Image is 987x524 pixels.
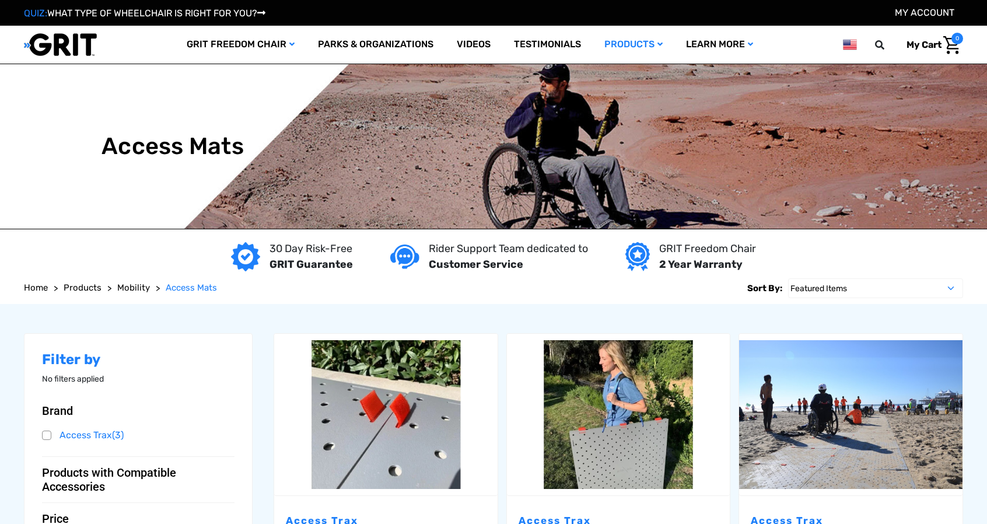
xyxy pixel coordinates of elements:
[101,132,244,160] h1: Access Mats
[625,242,649,271] img: Year warranty
[269,241,353,257] p: 30 Day Risk-Free
[24,33,97,57] img: GRIT All-Terrain Wheelchair and Mobility Equipment
[175,26,306,64] a: GRIT Freedom Chair
[907,39,942,50] span: My Cart
[445,26,502,64] a: Videos
[42,427,235,444] a: Access Trax(3)
[898,33,963,57] a: Cart with 0 items
[24,8,265,19] a: QUIZ:WHAT TYPE OF WHEELCHAIR IS RIGHT FOR YOU?
[231,242,260,271] img: GRIT Guarantee
[747,278,782,298] label: Sort By:
[274,334,498,495] a: Extra Velcro Hinges by Access Trax,$12.00
[42,466,235,494] button: Products with Compatible Accessories
[507,340,730,489] img: Carrying Strap by Access Trax
[117,282,150,293] span: Mobility
[269,258,353,271] strong: GRIT Guarantee
[943,36,960,54] img: Cart
[64,282,101,293] span: Products
[42,351,235,368] h2: Filter by
[659,241,756,257] p: GRIT Freedom Chair
[64,281,101,295] a: Products
[739,334,963,495] a: Access Trax Mats,$77.00
[739,340,963,489] img: Access Trax Mats
[166,282,217,293] span: Access Mats
[24,8,47,19] span: QUIZ:
[166,281,217,295] a: Access Mats
[502,26,593,64] a: Testimonials
[42,466,225,494] span: Products with Compatible Accessories
[42,404,235,418] button: Brand
[429,258,523,271] strong: Customer Service
[843,37,857,52] img: us.png
[42,404,73,418] span: Brand
[880,33,898,57] input: Search
[42,373,235,385] p: No filters applied
[117,281,150,295] a: Mobility
[674,26,765,64] a: Learn More
[951,33,963,44] span: 0
[429,241,588,257] p: Rider Support Team dedicated to
[112,429,124,441] span: (3)
[306,26,445,64] a: Parks & Organizations
[24,281,48,295] a: Home
[895,7,954,18] a: Account
[507,334,730,495] a: Carrying Strap by Access Trax,$30.00
[659,258,743,271] strong: 2 Year Warranty
[390,244,419,268] img: Customer service
[274,340,498,489] img: Extra Velcro Hinges by Access Trax
[24,282,48,293] span: Home
[593,26,674,64] a: Products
